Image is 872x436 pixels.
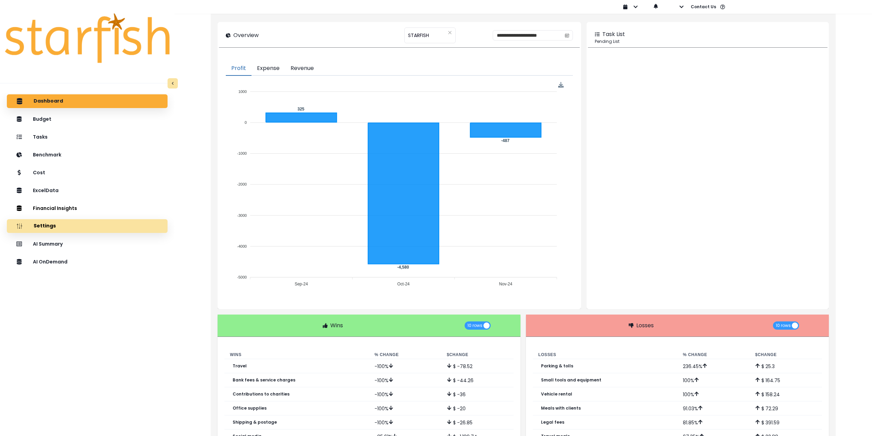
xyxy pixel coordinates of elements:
td: $ -26.85 [441,415,514,429]
tspan: -4000 [237,244,247,248]
p: Budget [33,116,51,122]
p: Losses [636,321,654,330]
p: Office supplies [233,406,267,411]
p: Shipping & postage [233,420,277,425]
p: Overview [233,31,259,39]
td: $ 72.29 [750,401,822,415]
p: AI OnDemand [33,259,67,265]
td: -100 % [369,401,441,415]
td: -100 % [369,373,441,387]
td: -100 % [369,359,441,373]
p: Bank fees & service charges [233,378,295,382]
button: Financial Insights [7,201,168,215]
p: Task List [602,30,625,38]
tspan: -1000 [237,151,247,155]
button: Budget [7,112,168,126]
button: AI Summary [7,237,168,251]
td: $ 164.75 [750,373,822,387]
td: 100 % [677,373,750,387]
p: Parking & tolls [541,364,573,368]
span: 10 rows [776,321,791,330]
button: ExcelData [7,184,168,197]
span: STARFISH [408,28,429,43]
th: Losses [533,351,677,359]
td: 100 % [677,387,750,401]
p: Legal fees [541,420,564,425]
img: Download Profit [558,82,564,88]
button: Revenue [285,61,319,76]
th: $ Change [441,351,514,359]
td: $ -20 [441,401,514,415]
p: Dashboard [34,98,63,104]
td: $ 391.59 [750,415,822,429]
tspan: 0 [245,120,247,125]
tspan: -2000 [237,182,247,186]
p: AI Summary [33,241,63,247]
p: Pending List [595,38,821,45]
tspan: -3000 [237,213,247,217]
p: Travel [233,364,247,368]
tspan: Oct-24 [397,282,410,287]
p: Tasks [33,134,48,140]
p: Cost [33,170,45,176]
button: Dashboard [7,94,168,108]
p: Benchmark [33,152,61,158]
tspan: -5000 [237,275,247,279]
button: Expense [251,61,285,76]
tspan: Nov-24 [499,282,513,287]
button: Profit [226,61,251,76]
p: Contributions to charities [233,392,290,397]
p: Small tools and equipment [541,378,601,382]
svg: close [448,31,452,35]
td: $ 158.24 [750,387,822,401]
button: Benchmark [7,148,168,162]
button: AI OnDemand [7,255,168,269]
td: -100 % [369,415,441,429]
button: Settings [7,219,168,233]
button: Tasks [7,130,168,144]
p: Meals with clients [541,406,581,411]
td: $ 25.3 [750,359,822,373]
th: Wins [224,351,369,359]
td: 81.85 % [677,415,750,429]
td: -100 % [369,387,441,401]
td: $ -36 [441,387,514,401]
span: 10 rows [467,321,482,330]
th: % Change [677,351,750,359]
th: $ Change [750,351,822,359]
p: Wins [330,321,343,330]
td: $ -78.52 [441,359,514,373]
tspan: Sep-24 [295,282,308,287]
button: Cost [7,166,168,179]
svg: calendar [565,33,569,38]
td: 236.45 % [677,359,750,373]
th: % Change [369,351,441,359]
button: Clear [448,29,452,36]
td: 91.03 % [677,401,750,415]
tspan: 1000 [238,90,247,94]
td: $ -44.26 [441,373,514,387]
p: ExcelData [33,188,59,193]
p: Vehicle rental [541,392,572,397]
div: Menu [558,82,564,88]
